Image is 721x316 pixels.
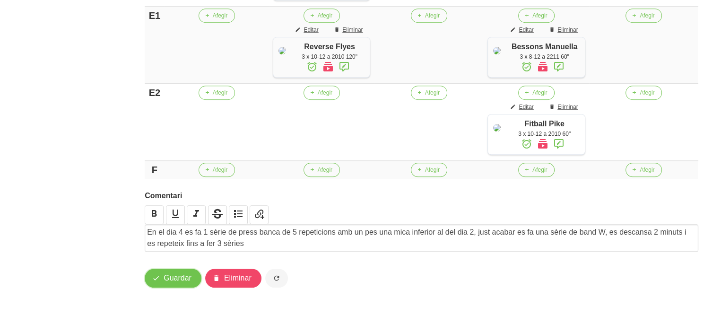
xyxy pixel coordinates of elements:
div: 3 x 8-12 a 2211 60" [509,53,581,61]
span: Guardar [164,272,191,284]
span: Eliminar [557,103,578,111]
span: Fitball Pike [524,120,564,128]
span: Editar [519,26,533,34]
button: Afegir [518,163,555,177]
div: 3 x 10-12 a 2010 120" [294,53,365,61]
span: Afegir [318,88,332,97]
button: Afegir [518,9,555,23]
div: E2 [148,86,161,100]
button: Afegir [199,86,235,100]
span: Eliminar [224,272,252,284]
span: Afegir [640,11,654,20]
span: Afegir [213,11,227,20]
div: E1 [148,9,161,23]
button: Editar [289,23,326,37]
button: Afegir [304,163,340,177]
button: Editar [504,23,541,37]
span: Reverse Flyes [304,43,355,51]
button: Guardar [145,269,201,288]
button: Eliminar [543,23,585,37]
span: Afegir [425,166,440,174]
span: Afegir [425,11,440,20]
button: Eliminar [543,100,585,114]
button: Afegir [625,163,662,177]
span: Editar [304,26,318,34]
span: Afegir [318,166,332,174]
button: Eliminar [328,23,370,37]
img: 8ea60705-12ae-42e8-83e1-4ba62b1261d5%2Factivities%2F72845-reverse-flyes-png.png [278,47,286,54]
label: Comentari [145,190,698,202]
span: Afegir [318,11,332,20]
button: Editar [504,100,541,114]
button: Afegir [411,86,447,100]
button: Eliminar [205,269,261,288]
button: Afegir [518,86,555,100]
span: Editar [519,103,533,111]
button: Afegir [411,9,447,23]
span: Afegir [640,88,654,97]
p: En el dia 4 es fa 1 sèrie de press banca de 5 repeticions amb un pes una mica inferior al del dia... [147,227,696,249]
button: Afegir [625,86,662,100]
span: Afegir [532,11,547,20]
img: 8ea60705-12ae-42e8-83e1-4ba62b1261d5%2Factivities%2F16309-bessons-manuella-jpg.jpg [493,47,501,54]
button: Afegir [625,9,662,23]
span: Eliminar [342,26,363,34]
button: Afegir [411,163,447,177]
img: 8ea60705-12ae-42e8-83e1-4ba62b1261d5%2Factivities%2F19983-fitball-pike-jpg.jpg [493,124,501,132]
span: Afegir [213,88,227,97]
div: F [148,163,161,177]
span: Afegir [640,166,654,174]
button: Afegir [199,163,235,177]
span: Afegir [532,166,547,174]
button: Afegir [304,9,340,23]
span: Eliminar [557,26,578,34]
span: Afegir [532,88,547,97]
span: Afegir [425,88,440,97]
div: 3 x 10-12 a 2010 60" [509,130,581,138]
button: Afegir [304,86,340,100]
span: Afegir [213,166,227,174]
span: Bessons Manuella [512,43,578,51]
button: Afegir [199,9,235,23]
